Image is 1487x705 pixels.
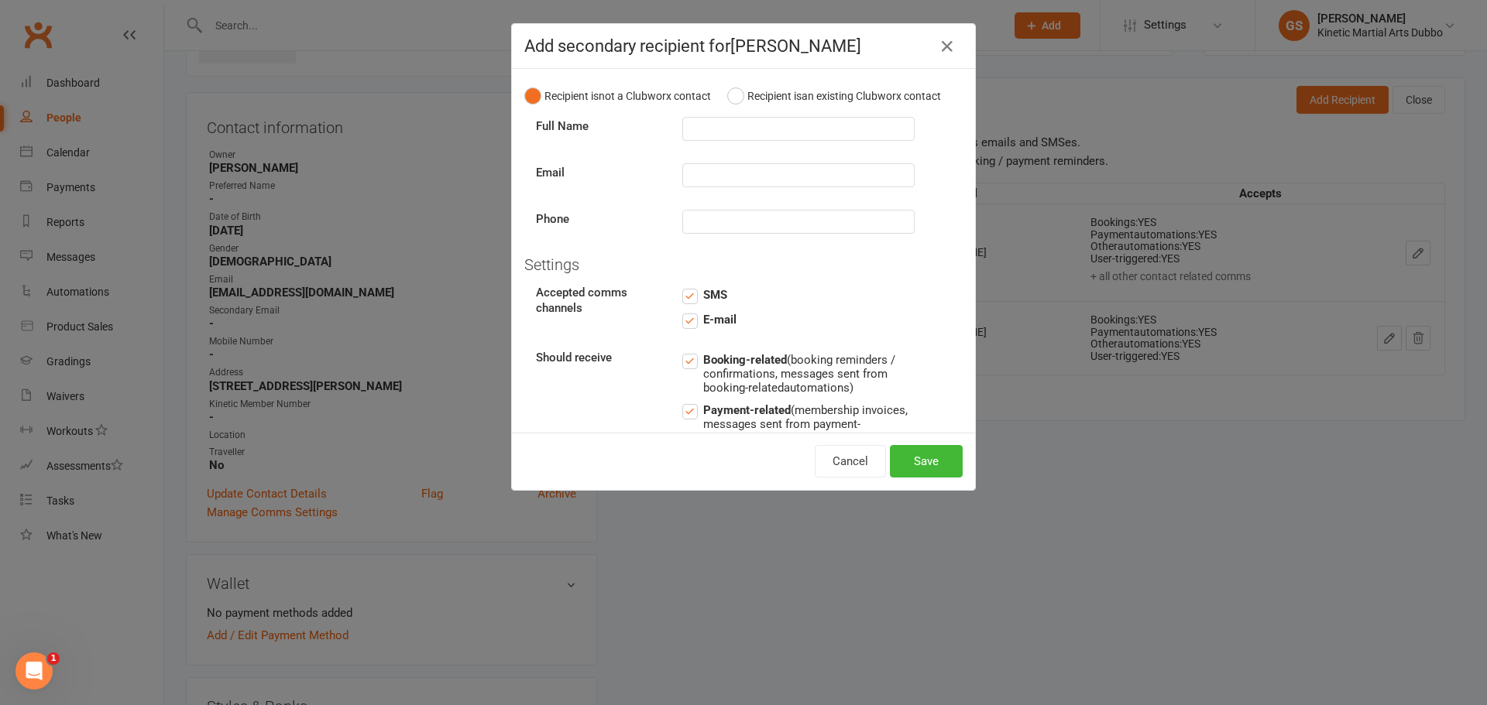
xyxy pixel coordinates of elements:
[524,36,963,56] h4: Add secondary
[524,256,963,273] h4: Settings
[544,90,599,102] span: Recipient is
[47,652,60,665] span: 1
[15,652,53,690] iframe: Intercom live chat
[703,353,787,367] strong: Booking-related
[524,117,671,135] label: Full Name
[524,163,671,182] label: Email
[524,210,671,228] label: Phone
[524,81,711,111] button: Recipient isnot a Clubworx contact
[703,401,915,445] span: (membership invoices, messages sent from payment-related automations )
[640,36,861,56] span: recipient for [PERSON_NAME]
[524,286,671,316] label: Accepted comms channels
[747,90,802,102] span: Recipient is
[727,81,941,111] button: Recipient isan existing Clubworx contact
[815,445,886,477] button: Cancel
[890,445,963,477] button: Save
[703,313,737,327] strong: E-mail
[703,403,791,417] strong: Payment-related
[524,351,671,366] label: Should receive
[703,351,915,395] span: (booking reminders / confirmations, messages sent from booking-related automations )
[703,288,727,302] strong: SMS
